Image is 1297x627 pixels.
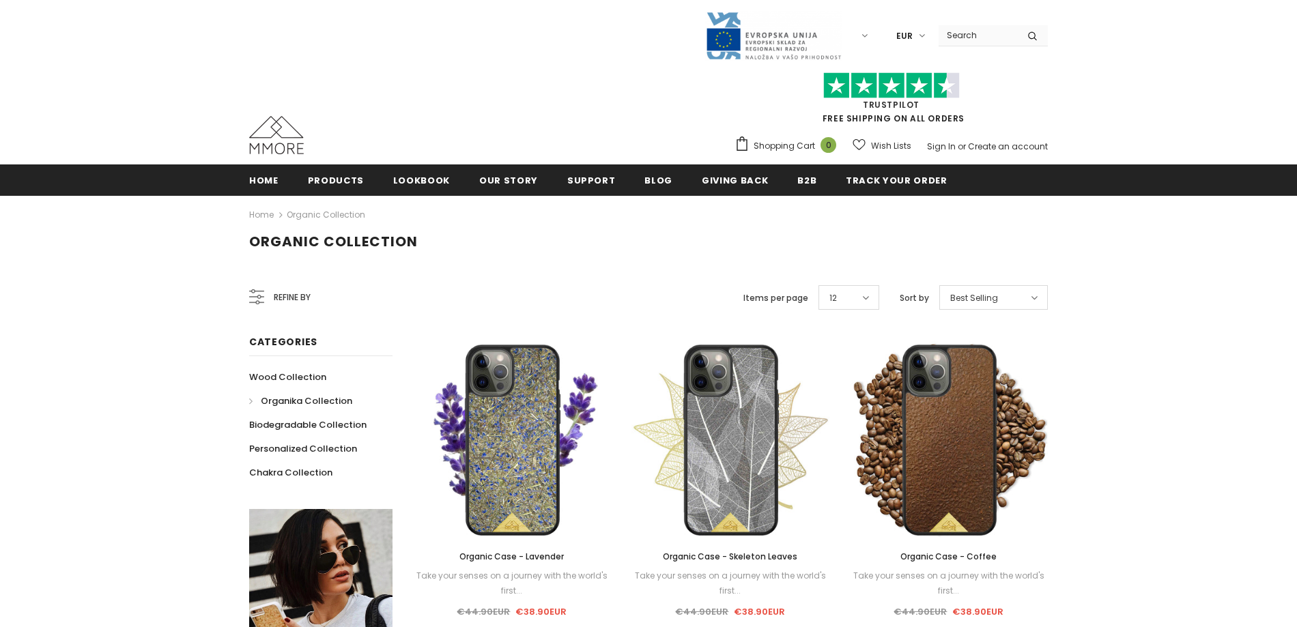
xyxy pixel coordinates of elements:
[249,116,304,154] img: MMORE Cases
[797,174,816,187] span: B2B
[850,549,1048,564] a: Organic Case - Coffee
[846,164,947,195] a: Track your order
[846,174,947,187] span: Track your order
[249,437,357,461] a: Personalized Collection
[871,139,911,153] span: Wish Lists
[743,291,808,305] label: Items per page
[479,164,538,195] a: Our Story
[675,605,728,618] span: €44.90EUR
[308,164,364,195] a: Products
[413,549,611,564] a: Organic Case - Lavender
[663,551,797,562] span: Organic Case - Skeleton Leaves
[735,136,843,156] a: Shopping Cart 0
[249,418,367,431] span: Biodegradable Collection
[308,174,364,187] span: Products
[853,134,911,158] a: Wish Lists
[644,174,672,187] span: Blog
[900,291,929,305] label: Sort by
[413,568,611,598] div: Take your senses on a journey with the world's first...
[939,25,1017,45] input: Search Site
[287,209,365,220] a: Organic Collection
[968,141,1048,152] a: Create an account
[863,99,920,111] a: Trustpilot
[249,389,352,413] a: Organika Collection
[754,139,815,153] span: Shopping Cart
[393,164,450,195] a: Lookbook
[927,141,956,152] a: Sign In
[459,551,564,562] span: Organic Case - Lavender
[797,164,816,195] a: B2B
[702,164,768,195] a: Giving back
[249,442,357,455] span: Personalized Collection
[249,207,274,223] a: Home
[393,174,450,187] span: Lookbook
[249,232,418,251] span: Organic Collection
[952,605,1003,618] span: €38.90EUR
[261,394,352,407] span: Organika Collection
[644,164,672,195] a: Blog
[249,413,367,437] a: Biodegradable Collection
[274,290,311,305] span: Refine by
[249,365,326,389] a: Wood Collection
[249,335,317,349] span: Categories
[457,605,510,618] span: €44.90EUR
[479,174,538,187] span: Our Story
[894,605,947,618] span: €44.90EUR
[567,174,616,187] span: support
[829,291,837,305] span: 12
[249,174,279,187] span: Home
[734,605,785,618] span: €38.90EUR
[958,141,966,152] span: or
[823,72,960,99] img: Trust Pilot Stars
[950,291,998,305] span: Best Selling
[896,29,913,43] span: EUR
[705,29,842,41] a: Javni Razpis
[249,370,326,383] span: Wood Collection
[249,461,332,484] a: Chakra Collection
[850,568,1048,598] div: Take your senses on a journey with the world's first...
[702,174,768,187] span: Giving back
[631,568,829,598] div: Take your senses on a journey with the world's first...
[631,549,829,564] a: Organic Case - Skeleton Leaves
[567,164,616,195] a: support
[821,137,836,153] span: 0
[515,605,567,618] span: €38.90EUR
[735,78,1048,124] span: FREE SHIPPING ON ALL ORDERS
[705,11,842,61] img: Javni Razpis
[249,164,279,195] a: Home
[249,466,332,479] span: Chakra Collection
[900,551,997,562] span: Organic Case - Coffee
